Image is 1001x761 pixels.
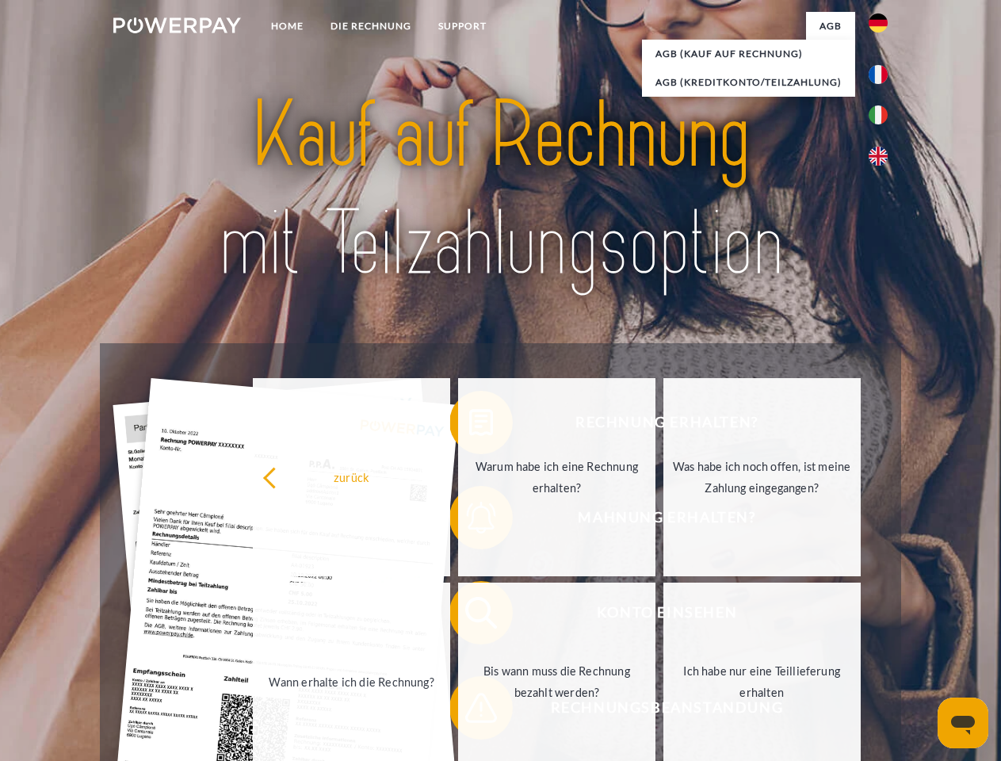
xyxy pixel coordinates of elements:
div: Ich habe nur eine Teillieferung erhalten [673,660,851,703]
a: Home [258,12,317,40]
a: Was habe ich noch offen, ist meine Zahlung eingegangen? [663,378,861,576]
img: logo-powerpay-white.svg [113,17,241,33]
img: fr [869,65,888,84]
a: AGB (Kauf auf Rechnung) [642,40,855,68]
div: Warum habe ich eine Rechnung erhalten? [468,456,646,499]
img: title-powerpay_de.svg [151,76,850,304]
img: en [869,147,888,166]
a: AGB (Kreditkonto/Teilzahlung) [642,68,855,97]
iframe: Schaltfläche zum Öffnen des Messaging-Fensters [938,698,988,748]
div: Bis wann muss die Rechnung bezahlt werden? [468,660,646,703]
img: de [869,13,888,33]
a: SUPPORT [425,12,500,40]
a: DIE RECHNUNG [317,12,425,40]
img: it [869,105,888,124]
div: Wann erhalte ich die Rechnung? [262,671,441,692]
div: Was habe ich noch offen, ist meine Zahlung eingegangen? [673,456,851,499]
div: zurück [262,466,441,488]
a: agb [806,12,855,40]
